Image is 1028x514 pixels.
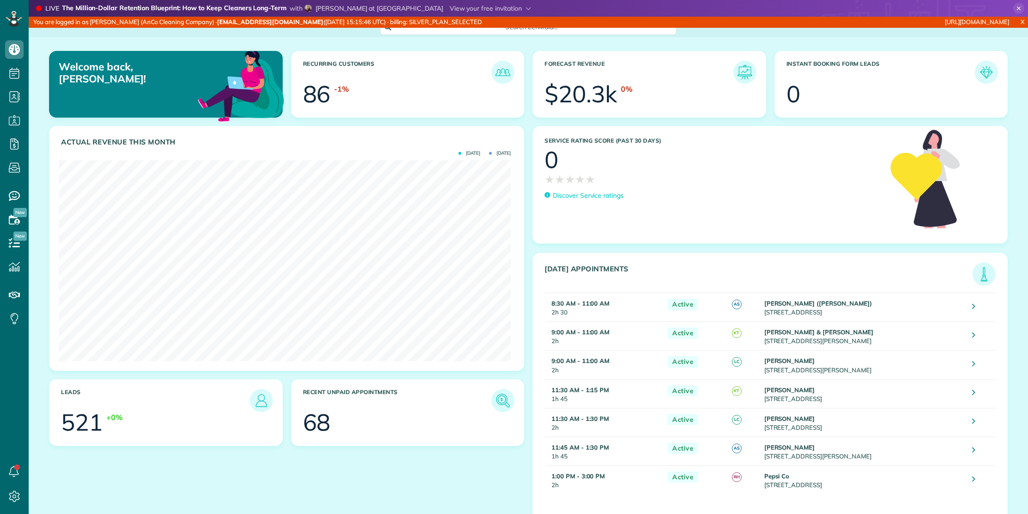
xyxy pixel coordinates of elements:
img: dashboard_welcome-42a62b7d889689a78055ac9021e634bf52bae3f8056760290aed330b23ab8690.png [196,40,286,130]
img: cheryl-hajjar-8ca2d9a0a98081571bad45d25e3ae1ebb22997dcb0f93f4b4d0906acd6b91865.png [304,5,312,12]
a: X [1017,17,1028,27]
h3: Instant Booking Form Leads [786,61,975,84]
div: 86 [303,82,331,106]
span: Active [668,327,698,339]
img: icon_leads-1bed01f49abd5b7fead27621c3d59655bb73ed531f8eeb49469d10e621d6b896.png [252,391,271,410]
span: AS [732,444,742,453]
span: Active [668,443,698,454]
h3: Forecast Revenue [545,61,733,84]
div: 0 [786,82,800,106]
span: AS [732,300,742,309]
span: KT [732,386,742,396]
td: 2h [545,465,663,494]
span: ★ [585,171,595,188]
td: [STREET_ADDRESS][PERSON_NAME] [762,437,966,465]
div: 0 [545,148,558,171]
div: You are logged in as [PERSON_NAME] (AnCo Cleaning Company) · ([DATE] 15:15:46 UTC) · billing: SIL... [29,17,684,28]
strong: [PERSON_NAME] [764,444,815,451]
span: LC [732,357,742,367]
span: with [290,4,303,13]
div: 68 [303,411,331,434]
span: [DATE] [458,151,480,156]
strong: 11:30 AM - 1:15 PM [551,386,609,394]
td: 1h 45 [545,379,663,408]
td: [STREET_ADDRESS][PERSON_NAME] [762,351,966,379]
td: [STREET_ADDRESS] [762,465,966,494]
span: RH [732,472,742,482]
span: [DATE] [489,151,511,156]
div: -1% [334,84,349,94]
h3: [DATE] Appointments [545,265,972,286]
h3: Leads [61,389,250,412]
strong: 9:00 AM - 11:00 AM [551,328,609,336]
img: icon_unpaid_appointments-47b8ce3997adf2238b356f14209ab4cced10bd1f174958f3ca8f1d0dd7fffeee.png [494,391,512,410]
span: LC [732,415,742,425]
strong: 11:45 AM - 1:30 PM [551,444,609,451]
img: icon_forecast_revenue-8c13a41c7ed35a8dcfafea3cbb826a0462acb37728057bba2d056411b612bbbe.png [736,63,754,81]
h3: Actual Revenue this month [61,138,514,146]
a: [URL][DOMAIN_NAME] [945,18,1009,25]
span: New [13,232,27,241]
div: 521 [61,411,103,434]
td: [STREET_ADDRESS][PERSON_NAME] [762,322,966,351]
span: KT [732,328,742,338]
span: Active [668,414,698,426]
span: Active [668,471,698,483]
span: ★ [575,171,585,188]
div: 0% [621,84,632,94]
strong: [PERSON_NAME] [764,357,815,364]
td: [STREET_ADDRESS] [762,408,966,437]
span: ★ [555,171,565,188]
td: [STREET_ADDRESS] [762,293,966,322]
p: Discover Service ratings [553,191,624,201]
span: ★ [545,171,555,188]
span: ★ [565,171,575,188]
div: +0% [106,412,123,423]
span: Active [668,385,698,397]
img: icon_form_leads-04211a6a04a5b2264e4ee56bc0799ec3eb69b7e499cbb523a139df1d13a81ae0.png [977,63,996,81]
span: [PERSON_NAME] at [GEOGRAPHIC_DATA] [316,4,443,13]
strong: [PERSON_NAME] & [PERSON_NAME] [764,328,873,336]
strong: [PERSON_NAME] ([PERSON_NAME]) [764,300,872,307]
h3: Service Rating score (past 30 days) [545,138,881,144]
strong: 9:00 AM - 11:00 AM [551,357,609,364]
img: icon_recurring_customers-cf858462ba22bcd05b5a5880d41d6543d210077de5bb9ebc9590e49fd87d84ed.png [494,63,512,81]
strong: The Million-Dollar Retention Blueprint: How to Keep Cleaners Long-Term [62,4,287,13]
strong: Pepsi Co [764,472,790,480]
h3: Recent unpaid appointments [303,389,492,412]
strong: [PERSON_NAME] [764,386,815,394]
strong: 11:30 AM - 1:30 PM [551,415,609,422]
td: 2h 30 [545,293,663,322]
strong: 1:00 PM - 3:00 PM [551,472,605,480]
strong: 8:30 AM - 11:00 AM [551,300,609,307]
td: [STREET_ADDRESS] [762,379,966,408]
span: New [13,208,27,217]
strong: [PERSON_NAME] [764,415,815,422]
img: icon_todays_appointments-901f7ab196bb0bea1936b74009e4eb5ffbc2d2711fa7634e0d609ed5ef32b18b.png [975,265,993,283]
div: $20.3k [545,82,617,106]
strong: [EMAIL_ADDRESS][DOMAIN_NAME] [217,18,323,25]
h3: Recurring Customers [303,61,492,84]
span: Active [668,299,698,310]
span: Active [668,356,698,368]
td: 2h [545,322,663,351]
td: 2h [545,351,663,379]
td: 2h [545,408,663,437]
a: Discover Service ratings [545,191,624,201]
td: 1h 45 [545,437,663,465]
p: Welcome back, [PERSON_NAME]! [59,61,209,85]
